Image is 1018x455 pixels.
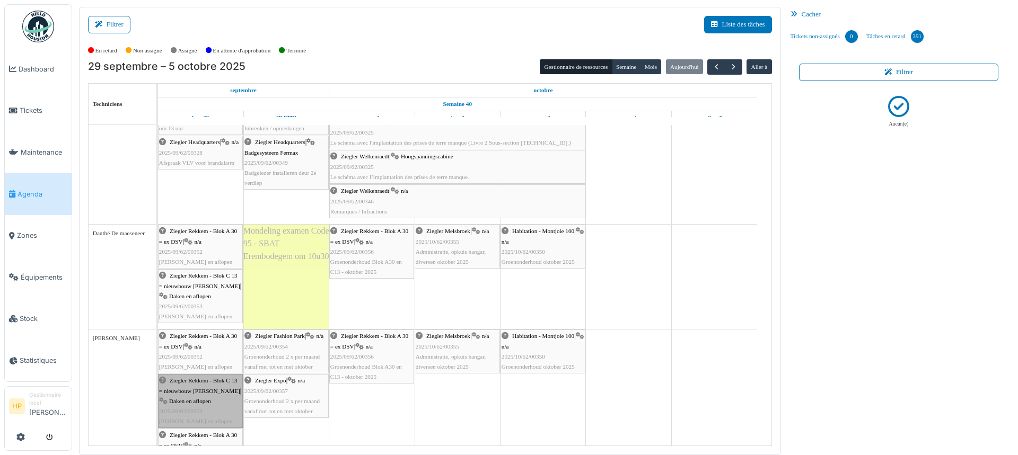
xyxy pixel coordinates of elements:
[170,139,220,145] span: Ziegler Headquarters
[189,111,212,124] a: 29 septembre 2025
[448,111,467,124] a: 2 octobre 2025
[502,363,575,370] span: Groenonderhoud oktober 2025
[159,271,242,322] div: |
[330,258,402,275] span: Groenonderhoud Blok A30 en C13 - oktober 2025
[330,198,374,204] span: 2025/09/62/00346
[502,238,509,245] span: n/a
[330,151,584,182] div: |
[330,228,408,244] span: Ziegler Rekkem - Blok A 30 = ex DSV
[21,147,67,157] span: Maintenance
[330,174,469,180] span: Le schéma avec l’implantation des prises de terre manque.
[244,343,288,350] span: 2025/09/62/00354
[341,153,389,159] span: Ziegler Welkenraedt
[401,188,408,194] span: n/a
[502,248,545,255] span: 2025/10/62/00350
[426,228,470,234] span: Ziegler Melsbroek
[274,111,299,124] a: 30 septembre 2025
[330,363,402,380] span: Groenonderhoud Blok A30 en C13 - oktober 2025
[502,226,584,267] div: |
[704,16,772,33] a: Liste des tâches
[618,111,639,124] a: 4 octobre 2025
[330,226,413,277] div: |
[159,331,242,372] div: |
[441,97,475,111] a: Semaine 40
[244,137,328,188] div: |
[93,101,122,107] span: Techniciens
[725,59,742,75] button: Suivant
[416,353,486,370] span: Administratie, opkuis hangar, diversen oktober 2025
[159,333,237,349] span: Ziegler Rekkem - Blok A 30 = ex DSV
[330,333,408,349] span: Ziegler Rekkem - Blok A 30 = ex DSV
[133,46,162,55] label: Non assigné
[159,226,242,267] div: |
[666,59,703,74] button: Aujourd'hui
[9,391,67,424] a: HP Gestionnaire local[PERSON_NAME]
[5,340,72,381] a: Statistiques
[29,391,67,422] li: [PERSON_NAME]
[88,16,130,33] button: Filtrer
[255,139,305,145] span: Ziegler Headquarters
[159,313,233,319] span: [PERSON_NAME] en aflopen
[21,272,67,282] span: Équipements
[297,377,305,383] span: n/a
[365,343,373,350] span: n/a
[416,226,499,267] div: |
[416,238,459,245] span: 2025/10/62/00355
[401,153,453,159] span: Hoogspanningscabine
[17,189,67,199] span: Agenda
[911,30,924,43] div: 391
[317,333,324,339] span: n/a
[482,333,489,339] span: n/a
[747,59,771,74] button: Aller à
[244,149,299,156] span: Badgesysteem Fermax
[159,228,237,244] span: Ziegler Rekkem - Blok A 30 = ex DSV
[20,314,67,324] span: Stock
[5,215,72,257] a: Zones
[159,248,203,255] span: 2025/09/62/00352
[29,391,67,407] div: Gestionnaire local
[330,129,374,136] span: 2025/09/62/00325
[5,256,72,298] a: Équipements
[512,228,574,234] span: Habitation - Montjoie 100
[20,105,67,115] span: Tickets
[88,60,245,73] h2: 29 septembre – 5 octobre 2025
[194,343,201,350] span: n/a
[502,343,509,350] span: n/a
[612,59,641,74] button: Semaine
[704,111,725,124] a: 5 octobre 2025
[93,334,152,343] div: [PERSON_NAME]
[330,164,374,170] span: 2025/09/62/00325
[159,272,240,289] span: Ziegler Rekkem - Blok C 13 = nieuwbouw [PERSON_NAME]
[159,258,233,265] span: [PERSON_NAME] en aflopen
[416,331,499,372] div: |
[9,398,25,414] li: HP
[416,343,459,350] span: 2025/10/62/00355
[5,131,72,173] a: Maintenance
[502,258,575,265] span: Groenonderhoud oktober 2025
[22,11,54,42] img: Badge_color-CXgf-gQk.svg
[20,355,67,365] span: Statistiques
[244,398,320,414] span: Groenonderhoud 2 x per maand vanaf mei tot en met oktober
[330,331,413,382] div: |
[640,59,662,74] button: Mois
[178,46,197,55] label: Assigné
[159,137,242,168] div: |
[330,248,374,255] span: 2025/09/62/00356
[244,159,288,166] span: 2025/09/62/00349
[502,353,545,360] span: 2025/10/62/00350
[786,7,1012,22] div: Cacher
[341,188,389,194] span: Ziegler Welkenraedt
[426,333,470,339] span: Ziegler Melsbroek
[244,388,288,394] span: 2025/09/62/00357
[540,59,612,74] button: Gestionnaire de ressources
[159,363,233,370] span: [PERSON_NAME] en aflopen
[362,111,382,124] a: 1 octobre 2025
[416,248,486,265] span: Administratie, opkuis hangar, diversen oktober 2025
[330,353,374,360] span: 2025/09/62/00356
[243,226,329,261] span: Mondeling examen Code 95 - SBAT Erembodegem om 10u30
[330,117,584,148] div: |
[93,229,152,238] div: Danthé De maeseneer
[159,432,237,448] span: Ziegler Rekkem - Blok A 30 = ex DSV
[707,59,725,75] button: Précédent
[244,331,328,372] div: |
